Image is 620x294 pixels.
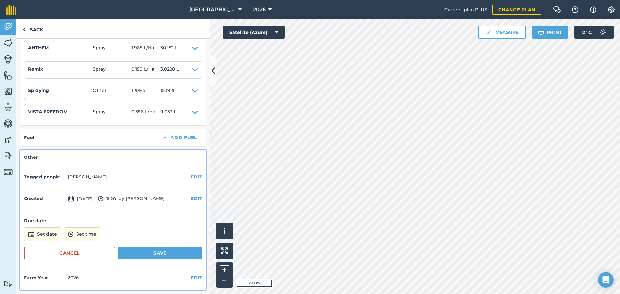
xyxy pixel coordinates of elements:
[4,135,13,145] img: svg+xml;base64,PD94bWwgdmVyc2lvbj0iMS4wIiBlbmNvZGluZz0idXRmLTgiPz4KPCEtLSBHZW5lcmF0b3I6IEFkb2JlIE...
[68,195,74,203] img: svg+xml;base64,PD94bWwgdmVyc2lvbj0iMS4wIiBlbmNvZGluZz0idXRmLTgiPz4KPCEtLSBHZW5lcmF0b3I6IEFkb2JlIE...
[607,6,615,13] img: A cog icon
[68,274,79,281] div: 2026
[4,22,13,32] img: svg+xml;base64,PD94bWwgdmVyc2lvbj0iMS4wIiBlbmNvZGluZz0idXRmLTgiPz4KPCEtLSBHZW5lcmF0b3I6IEFkb2JlIE...
[28,44,93,51] h4: ANTHEM
[28,66,198,75] summary: RemixSpray0.199 L/Ha3.0228 L
[64,227,100,241] button: Set time
[4,281,13,287] img: svg+xml;base64,PD94bWwgdmVyc2lvbj0iMS4wIiBlbmNvZGluZz0idXRmLTgiPz4KPCEtLSBHZW5lcmF0b3I6IEFkb2JlIE...
[581,26,592,39] span: 12 ° C
[131,44,160,53] span: 1.985 L / Ha
[4,119,13,128] img: svg+xml;base64,PD94bWwgdmVyc2lvbj0iMS4wIiBlbmNvZGluZz0idXRmLTgiPz4KPCEtLSBHZW5lcmF0b3I6IEFkb2JlIE...
[160,87,175,96] span: 15.19 #
[553,6,561,13] img: Two speech bubbles overlapping with the left bubble in the forefront
[191,173,202,180] button: EDIT
[157,133,202,142] button: Add Fuel
[24,217,202,224] h4: Due date
[590,6,596,14] img: svg+xml;base64,PHN2ZyB4bWxucz0iaHR0cDovL3d3dy53My5vcmcvMjAwMC9zdmciIHdpZHRoPSIxNyIgaGVpZ2h0PSIxNy...
[4,38,13,48] img: svg+xml;base64,PHN2ZyB4bWxucz0iaHR0cDovL3d3dy53My5vcmcvMjAwMC9zdmciIHdpZHRoPSI1NiIgaGVpZ2h0PSI2MC...
[220,275,229,284] button: –
[93,66,131,75] span: Spray
[68,230,74,238] img: svg+xml;base64,PD94bWwgdmVyc2lvbj0iMS4wIiBlbmNvZGluZz0idXRmLTgiPz4KPCEtLSBHZW5lcmF0b3I6IEFkb2JlIE...
[478,26,526,39] button: Measure
[485,29,491,35] img: Ruler icon
[28,66,93,73] h4: Remix
[28,87,93,94] h4: Spraying
[118,247,202,259] button: Save
[160,108,176,117] span: 9.053 L
[220,265,229,275] button: +
[4,86,13,96] img: svg+xml;base64,PHN2ZyB4bWxucz0iaHR0cDovL3d3dy53My5vcmcvMjAwMC9zdmciIHdpZHRoPSI1NiIgaGVpZ2h0PSI2MC...
[28,108,93,115] h4: VISTA FREEDOM
[28,230,35,238] img: svg+xml;base64,PD94bWwgdmVyc2lvbj0iMS4wIiBlbmNvZGluZz0idXRmLTgiPz4KPCEtLSBHZW5lcmF0b3I6IEFkb2JlIE...
[221,247,228,254] img: Four arrows, one pointing top left, one top right, one bottom right and the last bottom left
[131,108,160,117] span: 0.596 L / Ha
[598,272,614,288] div: Open Intercom Messenger
[93,108,131,117] span: Spray
[16,19,49,38] a: Back
[24,195,65,202] h4: Created
[23,26,26,34] img: svg+xml;base64,PHN2ZyB4bWxucz0iaHR0cDovL3d3dy53My5vcmcvMjAwMC9zdmciIHdpZHRoPSI5IiBoZWlnaHQ9IjI0Ii...
[216,223,232,239] button: i
[4,103,13,112] img: svg+xml;base64,PD94bWwgdmVyc2lvbj0iMS4wIiBlbmNvZGluZz0idXRmLTgiPz4KPCEtLSBHZW5lcmF0b3I6IEFkb2JlIE...
[24,173,65,180] h4: Tagged people
[24,227,61,241] button: Set date
[4,167,13,177] img: svg+xml;base64,PD94bWwgdmVyc2lvbj0iMS4wIiBlbmNvZGluZz0idXRmLTgiPz4KPCEtLSBHZW5lcmF0b3I6IEFkb2JlIE...
[574,26,614,39] button: 12 °C
[131,66,160,75] span: 0.199 L / Ha
[93,44,131,53] span: Spray
[24,247,115,259] button: Cancel
[98,195,104,203] img: svg+xml;base64,PD94bWwgdmVyc2lvbj0iMS4wIiBlbmNvZGluZz0idXRmLTgiPz4KPCEtLSBHZW5lcmF0b3I6IEFkb2JlIE...
[28,108,198,117] summary: VISTA FREEDOMSpray0.596 L/Ha9.053 L
[532,26,568,39] button: Print
[68,173,107,180] li: [PERSON_NAME]
[28,87,198,96] summary: SprayingOther1 #/Ha15.19 #
[444,6,487,13] span: Current plan : PLUS
[4,70,13,80] img: svg+xml;base64,PHN2ZyB4bWxucz0iaHR0cDovL3d3dy53My5vcmcvMjAwMC9zdmciIHdpZHRoPSI1NiIgaGVpZ2h0PSI2MC...
[538,28,544,36] img: svg+xml;base64,PHN2ZyB4bWxucz0iaHR0cDovL3d3dy53My5vcmcvMjAwMC9zdmciIHdpZHRoPSIxOSIgaGVpZ2h0PSIyNC...
[597,26,610,39] img: svg+xml;base64,PD94bWwgdmVyc2lvbj0iMS4wIiBlbmNvZGluZz0idXRmLTgiPz4KPCEtLSBHZW5lcmF0b3I6IEFkb2JlIE...
[98,195,116,203] span: 11:20
[131,87,160,96] span: 1 # / Ha
[68,195,93,203] span: [DATE]
[24,154,202,161] h4: Other
[28,44,198,53] summary: ANTHEMSpray1.985 L/Ha30.152 L
[492,5,541,15] a: Change plan
[189,6,236,14] span: [GEOGRAPHIC_DATA]
[571,6,579,13] img: A question mark icon
[24,190,202,208] div: by [PERSON_NAME]
[24,134,34,141] h4: Fuel
[191,274,202,281] button: EDIT
[160,44,178,53] span: 30.152 L
[6,5,16,15] img: fieldmargin Logo
[223,26,285,39] button: Satellite (Azure)
[253,6,266,14] span: 2026
[191,195,202,202] button: EDIT
[24,274,65,281] h4: Farm Year
[223,227,225,235] span: i
[93,87,131,96] span: Other
[160,66,179,75] span: 3.0228 L
[4,55,13,64] img: svg+xml;base64,PD94bWwgdmVyc2lvbj0iMS4wIiBlbmNvZGluZz0idXRmLTgiPz4KPCEtLSBHZW5lcmF0b3I6IEFkb2JlIE...
[4,151,13,161] img: svg+xml;base64,PD94bWwgdmVyc2lvbj0iMS4wIiBlbmNvZGluZz0idXRmLTgiPz4KPCEtLSBHZW5lcmF0b3I6IEFkb2JlIE...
